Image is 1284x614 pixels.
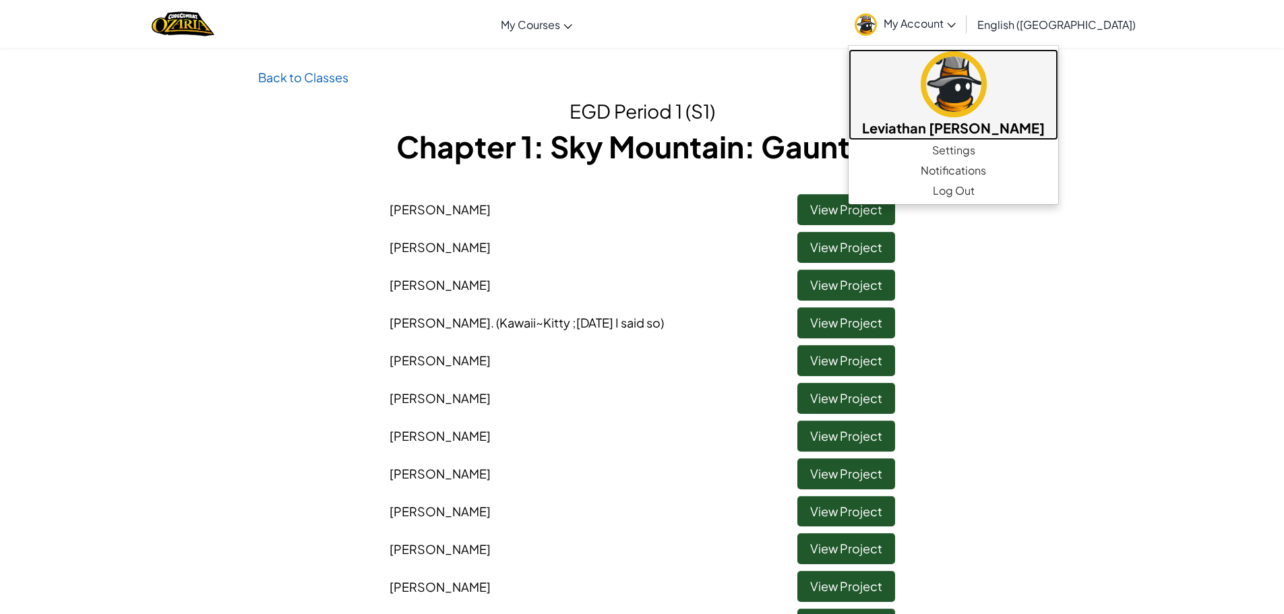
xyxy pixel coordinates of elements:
span: [PERSON_NAME] [390,390,491,406]
a: Ozaria by CodeCombat logo [152,10,214,38]
a: View Project [797,533,895,564]
h1: Chapter 1: Sky Mountain: Gauntlet [258,125,1027,167]
a: View Project [797,345,895,376]
a: My Courses [494,6,579,42]
span: . (Kawaii~Kitty ;[DATE] I said so) [491,315,664,330]
a: Back to Classes [258,69,348,85]
img: Home [152,10,214,38]
a: View Project [797,194,895,225]
span: [PERSON_NAME] [390,239,491,255]
span: [PERSON_NAME] [390,466,491,481]
span: [PERSON_NAME] [390,541,491,557]
a: Log Out [849,181,1058,201]
span: My Courses [501,18,560,32]
a: Settings [849,140,1058,160]
a: My Account [848,3,962,45]
a: View Project [797,458,895,489]
span: [PERSON_NAME] [390,503,491,519]
span: [PERSON_NAME] [390,315,664,330]
a: View Project [797,571,895,602]
a: Notifications [849,160,1058,181]
a: View Project [797,307,895,338]
a: Leviathan [PERSON_NAME] [849,49,1058,140]
span: [PERSON_NAME] [390,352,491,368]
a: View Project [797,270,895,301]
a: View Project [797,383,895,414]
span: Notifications [921,162,986,179]
span: [PERSON_NAME] [390,277,491,293]
span: [PERSON_NAME] [390,428,491,443]
a: View Project [797,421,895,452]
span: My Account [884,16,956,30]
img: avatar [855,13,877,36]
img: avatar [921,51,987,117]
a: English ([GEOGRAPHIC_DATA]) [971,6,1142,42]
a: View Project [797,496,895,527]
h5: Leviathan [PERSON_NAME] [862,117,1045,138]
h2: EGD Period 1 (S1) [258,97,1027,125]
span: [PERSON_NAME] [390,579,491,594]
span: [PERSON_NAME] [390,202,491,217]
span: English ([GEOGRAPHIC_DATA]) [977,18,1136,32]
a: View Project [797,232,895,263]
